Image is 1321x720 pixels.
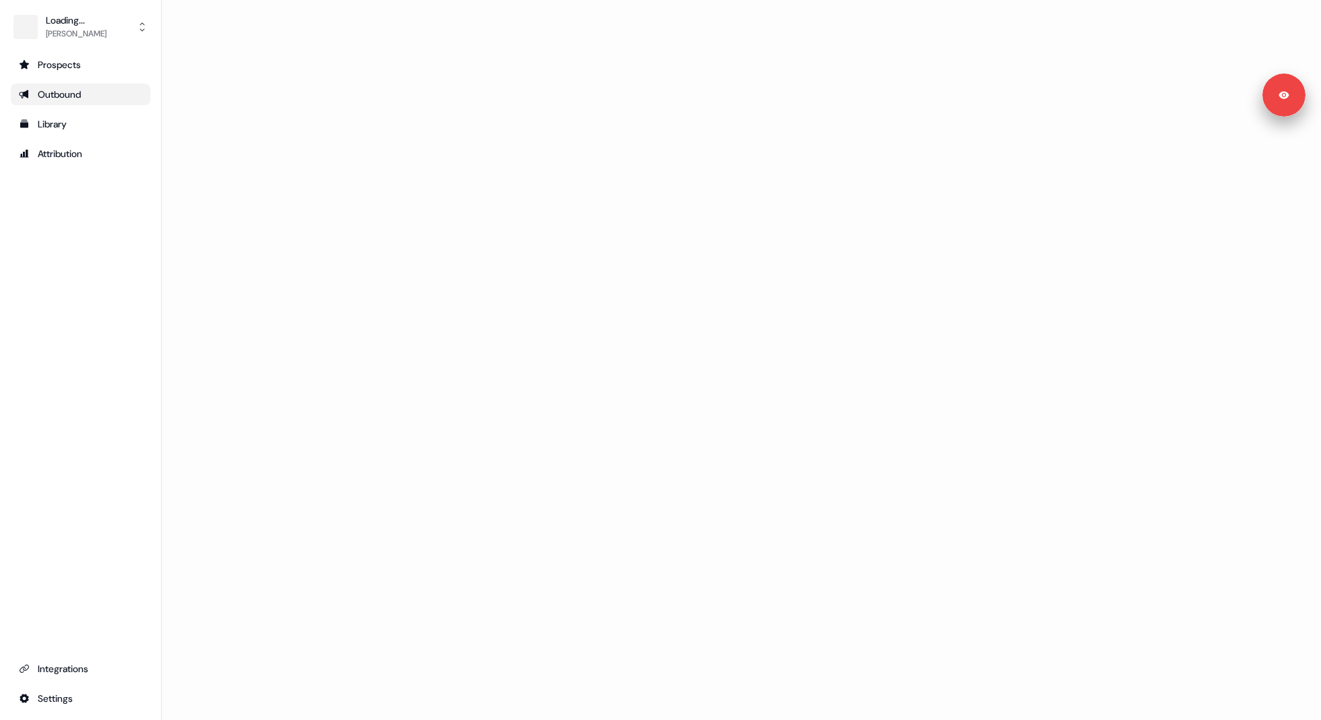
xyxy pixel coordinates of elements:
div: [PERSON_NAME] [46,27,106,40]
a: Go to templates [11,113,150,135]
a: Go to integrations [11,658,150,680]
button: Loading...[PERSON_NAME] [11,11,150,43]
div: Attribution [19,147,142,160]
div: Integrations [19,662,142,676]
a: Go to outbound experience [11,84,150,105]
div: Loading... [46,13,106,27]
a: Go to integrations [11,688,150,709]
a: Go to attribution [11,143,150,164]
div: Settings [19,692,142,705]
div: Prospects [19,58,142,71]
div: Outbound [19,88,142,101]
div: Library [19,117,142,131]
a: Go to prospects [11,54,150,76]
